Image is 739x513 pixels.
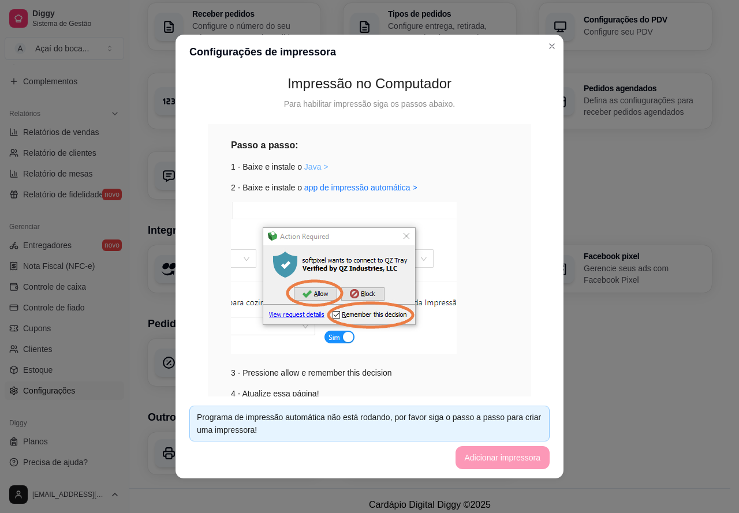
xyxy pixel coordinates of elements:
strong: Passo a passo: [231,140,298,150]
div: 1 - Baixe e instale o [231,160,508,173]
a: Java > [304,162,329,171]
button: Close [543,37,561,55]
div: Para habilitar impressão siga os passos abaixo. [208,98,531,110]
div: Impressão no Computador [208,74,531,93]
div: 2 - Baixe e instale o [231,181,508,194]
div: Programa de impressão automática não está rodando, por favor siga o passo a passo para criar uma ... [197,411,542,436]
header: Configurações de impressora [176,35,563,69]
a: app de impressão automática > [304,183,417,192]
div: 3 - Pressione allow e remember this decision [231,202,508,379]
img: exemplo [231,202,457,354]
div: 4 - Atualize essa página! [231,387,508,400]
